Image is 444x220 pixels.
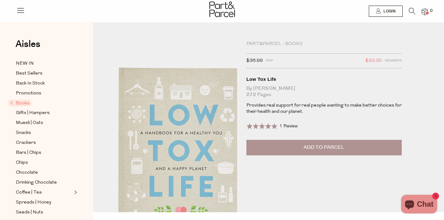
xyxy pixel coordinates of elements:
a: NEW IN [16,60,72,67]
a: Drinking Chocolate [16,179,72,186]
span: Muesli | Oats [16,119,43,127]
span: Login [382,9,396,14]
span: Best Sellers [16,70,43,77]
span: Books [9,100,31,106]
a: Promotions [16,89,72,97]
span: RRP [266,57,273,65]
button: Add to Parcel [246,140,402,155]
a: Muesli | Oats [16,119,72,127]
a: Spreads | Honey [16,199,72,206]
span: Members [385,57,402,65]
span: $33.30 [365,57,382,65]
a: Gifts | Hampers [16,109,72,117]
span: Chips [16,159,28,167]
img: Part&Parcel [209,2,235,17]
span: Spreads | Honey [16,199,51,206]
span: Coffee | Tea [16,189,42,196]
p: Provides real support for real people wanting to make better choices for their health and our pla... [246,103,402,115]
div: Part&Parcel - Books [246,41,402,47]
a: Aisles [16,39,40,55]
button: Expand/Collapse Coffee | Tea [73,189,77,196]
span: Snacks [16,129,31,137]
a: Coffee | Tea [16,189,72,196]
div: Low Tox Life [246,76,402,82]
span: $36.99 [246,57,263,65]
a: 0 [422,8,428,15]
span: Seeds | Nuts [16,209,43,216]
div: by [PERSON_NAME] 272 pages [246,85,402,98]
a: Best Sellers [16,70,72,77]
a: Bars | Chips [16,149,72,157]
span: Crackers [16,139,36,147]
span: 1 Review [279,124,298,129]
span: Bars | Chips [16,149,41,157]
span: Drinking Chocolate [16,179,57,186]
inbox-online-store-chat: Shopify online store chat [399,195,439,215]
a: Books [10,99,72,107]
span: Gifts | Hampers [16,109,50,117]
span: 0 [428,8,434,14]
span: Back In Stock [16,80,45,87]
a: Back In Stock [16,80,72,87]
a: Snacks [16,129,72,137]
a: Seeds | Nuts [16,209,72,216]
span: Aisles [16,37,40,51]
a: Chocolate [16,169,72,176]
span: Add to Parcel [304,144,344,151]
span: Chocolate [16,169,38,176]
span: Promotions [16,90,41,97]
a: Login [369,6,403,17]
a: Chips [16,159,72,167]
a: Crackers [16,139,72,147]
span: NEW IN [16,60,34,67]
